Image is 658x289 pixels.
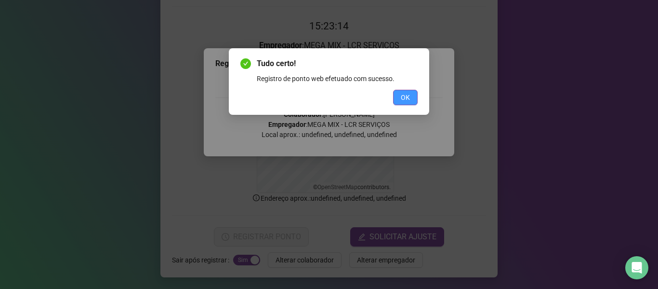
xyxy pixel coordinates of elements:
span: Tudo certo! [257,58,418,69]
button: OK [393,90,418,105]
span: OK [401,92,410,103]
div: Registro de ponto web efetuado com sucesso. [257,73,418,84]
div: Open Intercom Messenger [625,256,648,279]
span: check-circle [240,58,251,69]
